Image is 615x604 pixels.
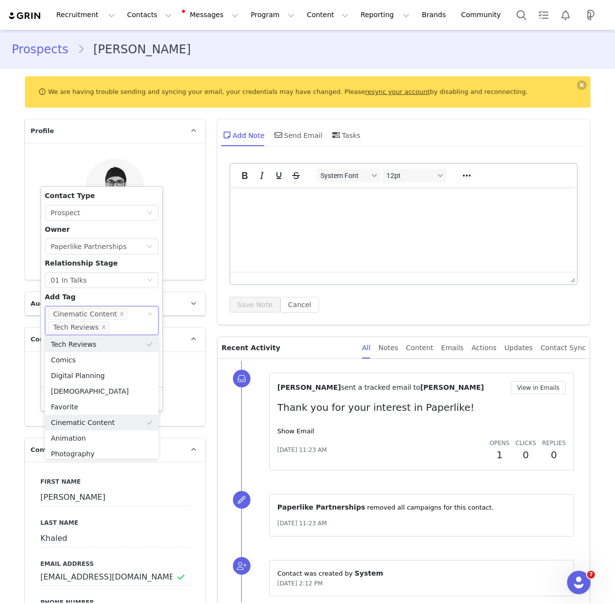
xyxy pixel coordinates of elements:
[456,4,511,26] a: Community
[288,169,304,182] button: Strikethrough
[25,76,591,108] div: We are having trouble sending and syncing your email, your credentials may have changed. Please b...
[472,337,497,359] div: Actions
[147,357,153,363] i: icon: check
[301,4,354,26] button: Content
[277,383,341,391] span: [PERSON_NAME]
[490,440,510,447] span: Opens
[41,559,190,568] label: Email Address
[147,244,153,250] i: icon: down
[583,7,598,23] img: 7bad52fe-8e26-42a7-837a-944eb1552531.png
[330,123,361,147] div: Tasks
[320,172,368,179] span: System Font
[533,4,554,26] a: Tasks
[45,368,159,383] li: Digital Planning
[147,210,153,217] i: icon: down
[511,381,566,394] button: View in Emails
[147,388,153,394] i: icon: check
[101,325,106,331] i: icon: close
[277,503,365,511] span: Paperlike Partnerships
[45,225,70,233] span: Owner
[277,580,323,587] span: [DATE] 2:12 PM
[515,440,536,447] span: Clicks
[458,169,475,182] button: Reveal or hide additional toolbar items
[147,451,153,457] i: icon: check
[147,341,153,347] i: icon: check
[8,11,42,21] img: grin logo
[147,277,153,284] i: icon: down
[121,4,178,26] button: Contacts
[406,337,433,359] div: Content
[555,4,576,26] button: Notifications
[147,373,153,379] i: icon: check
[567,272,577,284] div: Press the Up and Down arrow keys to resize the editor.
[542,440,566,447] span: Replies
[420,383,484,391] span: [PERSON_NAME]
[236,169,253,182] button: Bold
[273,123,323,147] div: Send Email
[147,404,153,410] i: icon: check
[230,187,577,272] iframe: Rich Text Area
[362,337,370,359] div: All
[441,337,464,359] div: Emails
[277,400,566,415] p: Thank you for your interest in Paperlike!
[45,352,159,368] li: Comics
[45,446,159,462] li: Photography
[45,383,159,399] li: [DEMOGRAPHIC_DATA]
[341,383,420,391] span: sent a tracked email to
[221,123,265,147] div: Add Note
[51,239,127,254] div: Paperlike Partnerships
[277,568,566,579] p: Contact was created by ⁨ ⁩
[41,477,190,486] label: First Name
[280,297,319,313] button: Cancel
[504,337,533,359] div: Updates
[41,568,190,586] input: Email Address
[31,445,103,455] span: Contact Information
[277,520,327,527] span: [DATE] 11:23 AM
[383,169,446,182] button: Font sizes
[317,169,380,182] button: Fonts
[147,435,153,441] i: icon: check
[229,297,280,313] button: Save Note
[147,420,153,425] i: icon: check
[387,172,434,179] span: 12pt
[511,4,532,26] button: Search
[48,321,109,333] li: Tech Reviews
[178,4,244,26] button: Messages
[45,192,95,200] span: Contact Type
[45,415,159,430] li: Cinematic Content
[51,205,80,220] div: Prospect
[587,571,595,579] span: 7
[365,88,430,95] a: resync your account
[119,312,124,317] i: icon: close
[271,169,287,182] button: Underline
[45,259,118,267] span: Relationship Stage
[48,308,128,320] li: Cinematic Content
[253,169,270,182] button: Italic
[45,336,159,352] li: Tech Reviews
[222,337,354,358] p: Recent Activity
[45,430,159,446] li: Animation
[53,322,99,333] div: Tech Reviews
[378,337,398,359] div: Notes
[86,158,144,217] img: 0e6be389-48c8-4e12-b0e2-a188916c9373.jpg
[51,273,87,288] div: 01 In Talks
[31,299,94,309] span: Audience Reports
[41,518,190,527] label: Last Name
[45,399,159,415] li: Favorite
[12,41,77,58] a: Prospects
[277,427,314,435] a: Show Email
[245,4,300,26] button: Program
[53,309,117,319] div: Cinematic Content
[355,4,415,26] button: Reporting
[355,569,383,577] span: System
[542,447,566,462] h2: 0
[277,502,566,513] p: ⁨ ⁩ removed all campaigns for this contact.
[541,337,586,359] div: Contact Sync
[490,447,510,462] h2: 1
[577,7,608,23] button: Profile
[416,4,455,26] a: Brands
[45,293,76,301] span: Add Tag
[31,126,54,136] span: Profile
